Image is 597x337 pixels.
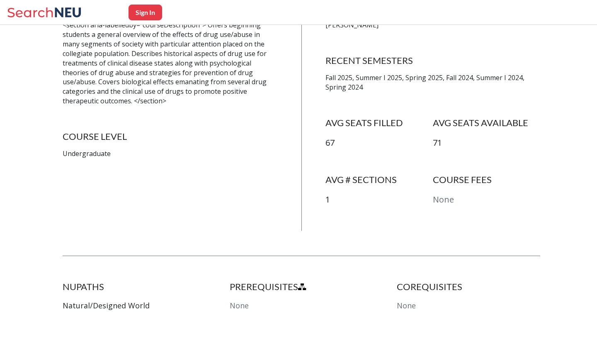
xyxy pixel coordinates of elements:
p: Natural/Designed World [63,299,206,312]
h4: AVG # SECTIONS [325,174,433,186]
p: 71 [433,137,540,149]
h4: AVG SEATS FILLED [325,117,433,129]
p: 67 [325,137,433,149]
h4: COREQUISITES [397,281,540,293]
p: 1 [325,194,433,206]
p: Undergraduate [63,149,277,159]
p: <section aria-labelledby="courseDescription"> Offers beginning students a general overview of the... [63,20,277,106]
h4: AVG SEATS AVAILABLE [433,117,540,129]
button: Sign In [129,5,162,20]
p: [PERSON_NAME] [325,20,540,30]
p: Fall 2025, Summer I 2025, Spring 2025, Fall 2024, Summer I 2024, Spring 2024 [325,73,540,92]
h4: PREREQUISITES [230,281,373,293]
h4: COURSE FEES [433,174,540,186]
span: None [230,300,249,310]
span: None [397,300,416,310]
p: None [433,194,540,206]
h4: NUPATHS [63,281,206,293]
h4: RECENT SEMESTERS [325,55,540,66]
h4: COURSE LEVEL [63,131,277,142]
